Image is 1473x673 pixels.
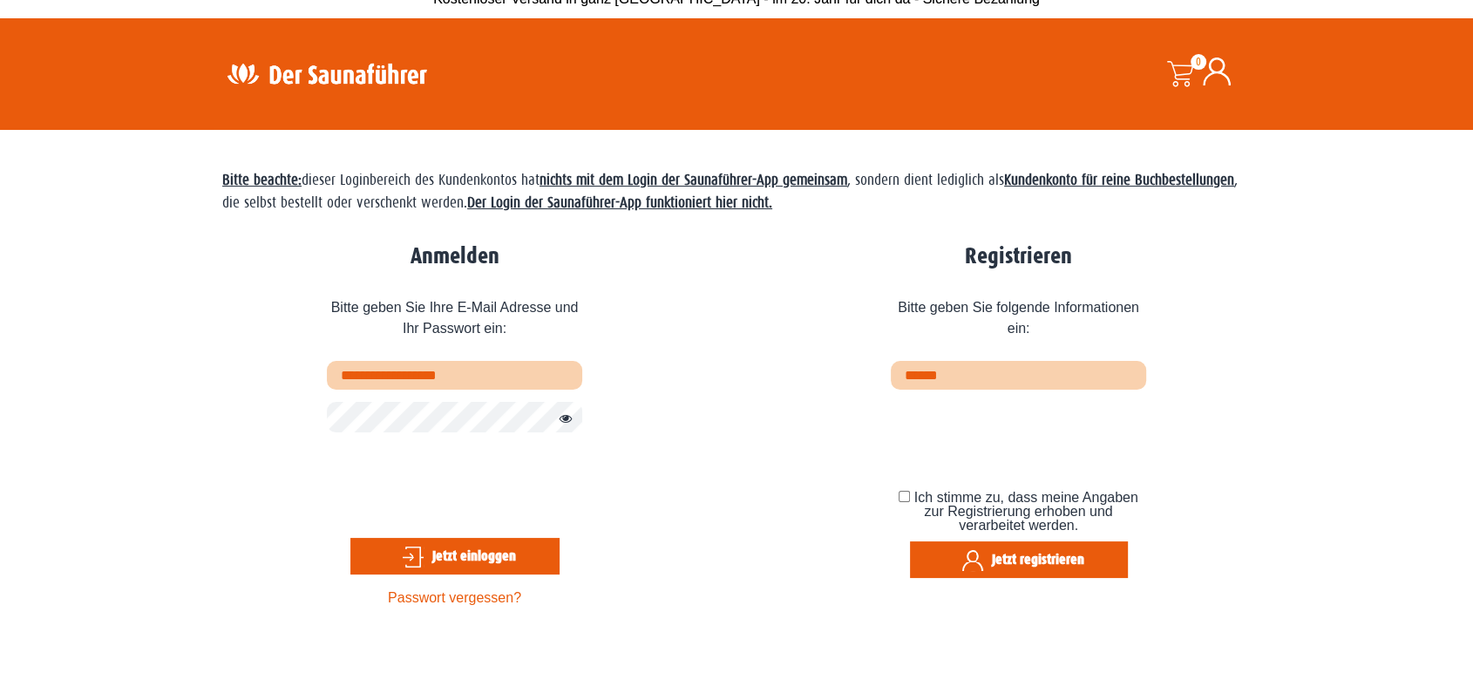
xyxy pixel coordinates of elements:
button: Passwort anzeigen [550,409,573,430]
strong: Der Login der Saunaführer-App funktioniert hier nicht. [467,194,772,211]
h2: Anmelden [327,243,582,270]
iframe: reCAPTCHA [327,445,592,513]
input: Ich stimme zu, dass meine Angaben zur Registrierung erhoben und verarbeitet werden. [899,491,910,502]
h2: Registrieren [891,243,1146,270]
iframe: reCAPTCHA [891,402,1156,470]
button: Jetzt registrieren [910,541,1128,578]
span: Ich stimme zu, dass meine Angaben zur Registrierung erhoben und verarbeitet werden. [914,490,1138,533]
span: dieser Loginbereich des Kundenkontos hat , sondern dient lediglich als , die selbst bestellt oder... [222,172,1238,211]
a: Passwort vergessen? [388,590,521,605]
strong: nichts mit dem Login der Saunaführer-App gemeinsam [540,172,847,188]
span: Bitte geben Sie Ihre E-Mail Adresse und Ihr Passwort ein: [327,284,582,361]
strong: Kundenkonto für reine Buchbestellungen [1004,172,1234,188]
span: Bitte beachte: [222,172,302,188]
button: Jetzt einloggen [350,538,560,574]
span: 0 [1191,54,1206,70]
span: Bitte geben Sie folgende Informationen ein: [891,284,1146,361]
